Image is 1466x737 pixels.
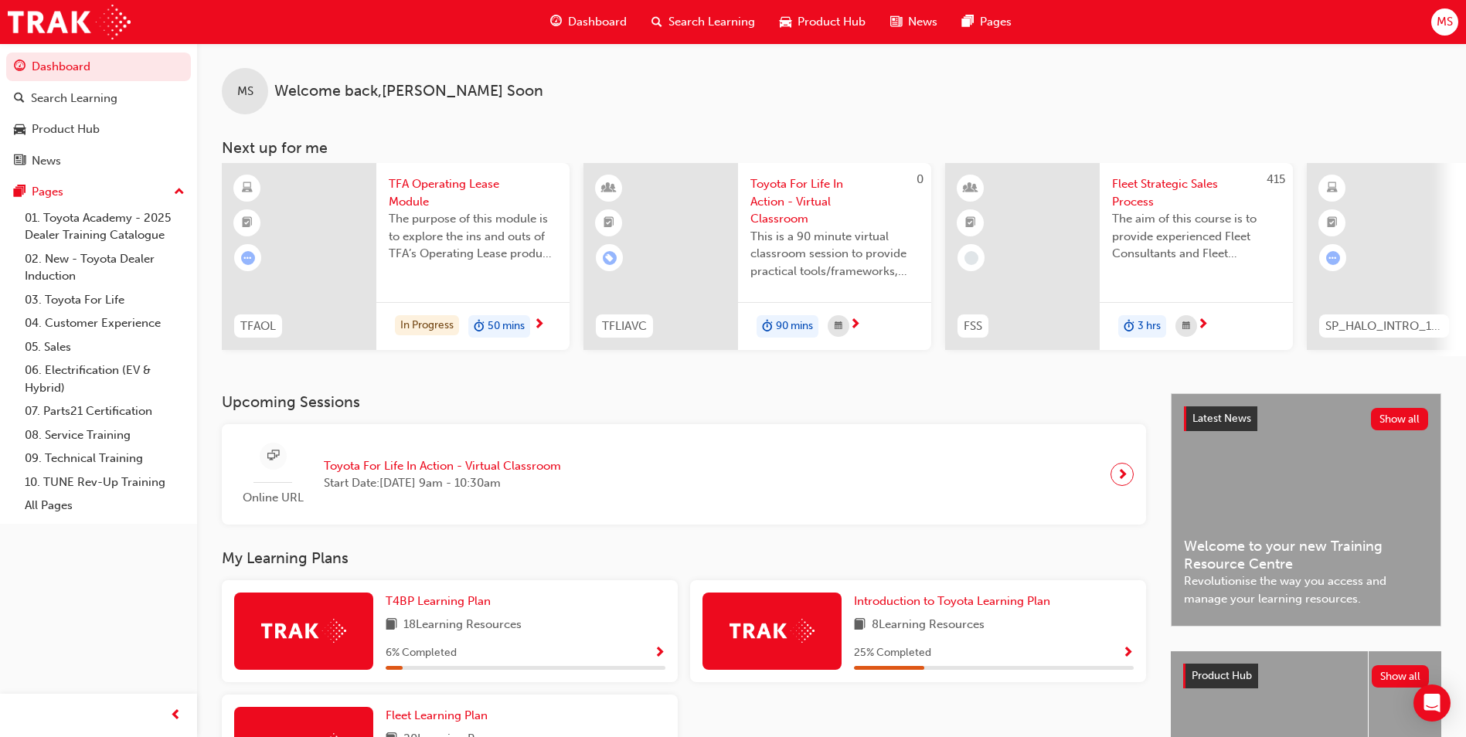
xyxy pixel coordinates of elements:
div: News [32,152,61,170]
button: MS [1431,8,1458,36]
a: Latest NewsShow all [1184,406,1428,431]
h3: Upcoming Sessions [222,393,1146,411]
span: 18 Learning Resources [403,616,522,635]
span: next-icon [849,318,861,332]
span: Toyota For Life In Action - Virtual Classroom [324,457,561,475]
span: TFAOL [240,318,276,335]
span: Toyota For Life In Action - Virtual Classroom [750,175,919,228]
a: 415FSSFleet Strategic Sales ProcessThe aim of this course is to provide experienced Fleet Consult... [945,163,1293,350]
a: news-iconNews [878,6,950,38]
span: search-icon [651,12,662,32]
span: Fleet Learning Plan [386,708,488,722]
button: Pages [6,178,191,206]
span: pages-icon [962,12,974,32]
span: next-icon [1197,318,1209,332]
span: prev-icon [170,706,182,725]
span: SP_HALO_INTRO_1223_EL [1325,318,1443,335]
div: Pages [32,183,63,201]
span: booktick-icon [242,213,253,233]
a: Fleet Learning Plan [386,707,494,725]
span: News [908,13,937,31]
span: MS [237,83,253,100]
a: car-iconProduct Hub [767,6,878,38]
span: next-icon [1117,464,1128,485]
a: guage-iconDashboard [538,6,639,38]
a: Product HubShow all [1183,664,1429,688]
span: learningRecordVerb_ATTEMPT-icon [1326,251,1340,265]
a: 02. New - Toyota Dealer Induction [19,247,191,288]
span: learningRecordVerb_ENROLL-icon [603,251,617,265]
span: Product Hub [798,13,866,31]
span: Welcome to your new Training Resource Centre [1184,538,1428,572]
span: learningResourceType_INSTRUCTOR_LED-icon [965,178,976,199]
a: All Pages [19,494,191,518]
a: 08. Service Training [19,423,191,447]
a: TFAOLTFA Operating Lease ModuleThe purpose of this module is to explore the ins and outs of TFA’s... [222,163,570,350]
img: Trak [261,619,346,643]
a: Introduction to Toyota Learning Plan [854,593,1056,610]
span: booktick-icon [1327,213,1338,233]
a: 09. Technical Training [19,447,191,470]
span: news-icon [890,12,902,32]
h3: Next up for me [197,139,1466,157]
span: calendar-icon [835,317,842,336]
span: Introduction to Toyota Learning Plan [854,594,1050,608]
span: TFLIAVC [602,318,647,335]
span: news-icon [14,155,26,168]
button: DashboardSearch LearningProduct HubNews [6,49,191,178]
a: Dashboard [6,53,191,81]
img: Trak [730,619,815,643]
span: booktick-icon [604,213,614,233]
span: duration-icon [1124,317,1134,337]
button: Show all [1372,665,1430,688]
span: pages-icon [14,185,26,199]
span: 8 Learning Resources [872,616,985,635]
div: Search Learning [31,90,117,107]
span: FSS [964,318,982,335]
a: Latest NewsShow allWelcome to your new Training Resource CentreRevolutionise the way you access a... [1171,393,1441,627]
span: TFA Operating Lease Module [389,175,557,210]
span: car-icon [780,12,791,32]
span: duration-icon [762,317,773,337]
a: 06. Electrification (EV & Hybrid) [19,358,191,399]
span: guage-icon [14,60,26,74]
span: learningResourceType_ELEARNING-icon [1327,178,1338,199]
a: search-iconSearch Learning [639,6,767,38]
button: Show all [1371,408,1429,430]
div: Product Hub [32,121,100,138]
a: News [6,147,191,175]
a: pages-iconPages [950,6,1024,38]
a: 01. Toyota Academy - 2025 Dealer Training Catalogue [19,206,191,247]
a: 04. Customer Experience [19,311,191,335]
img: Trak [8,5,131,39]
span: 6 % Completed [386,644,457,662]
span: book-icon [854,616,866,635]
span: learningResourceType_INSTRUCTOR_LED-icon [604,178,614,199]
span: 90 mins [776,318,813,335]
span: MS [1437,13,1453,31]
span: calendar-icon [1182,317,1190,336]
span: car-icon [14,123,26,137]
span: Product Hub [1192,669,1252,682]
span: learningResourceType_ELEARNING-icon [242,178,253,199]
span: book-icon [386,616,397,635]
span: Fleet Strategic Sales Process [1112,175,1281,210]
span: 25 % Completed [854,644,931,662]
span: duration-icon [474,317,485,337]
a: 07. Parts21 Certification [19,399,191,423]
span: booktick-icon [965,213,976,233]
span: T4BP Learning Plan [386,594,491,608]
span: 3 hrs [1138,318,1161,335]
h3: My Learning Plans [222,549,1146,567]
a: 10. TUNE Rev-Up Training [19,470,191,494]
span: This is a 90 minute virtual classroom session to provide practical tools/frameworks, behaviours a... [750,228,919,280]
span: Pages [980,13,1012,31]
span: Search Learning [668,13,755,31]
span: search-icon [14,92,25,106]
span: 415 [1267,172,1285,186]
span: Revolutionise the way you access and manage your learning resources. [1184,572,1428,607]
span: guage-icon [550,12,562,32]
a: 05. Sales [19,335,191,359]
